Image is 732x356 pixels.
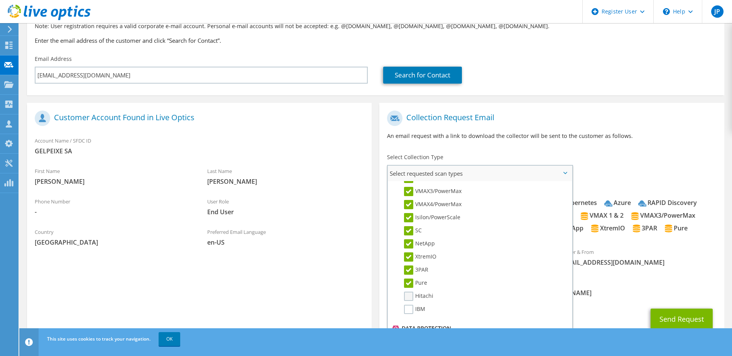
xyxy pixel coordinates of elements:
[404,226,422,235] label: SC
[199,224,372,250] div: Preferred Email Language
[35,238,192,247] span: [GEOGRAPHIC_DATA]
[663,8,670,15] svg: \n
[35,111,360,126] h1: Customer Account Found in Live Optics
[35,36,717,45] h3: Enter the email address of the customer and click “Search for Contact”.
[404,252,436,262] label: XtremIO
[199,193,372,220] div: User Role
[404,213,460,222] label: Isilon/PowerScale
[159,332,180,346] a: OK
[552,244,724,270] div: Sender & From
[388,166,571,181] span: Select requested scan types
[638,198,697,207] div: RAPID Discovery
[387,132,716,140] p: An email request with a link to download the collector will be sent to the customer as follows.
[404,305,425,314] label: IBM
[604,198,631,207] div: Azure
[383,67,462,84] a: Search for Contact
[404,265,428,275] label: 3PAR
[387,111,712,126] h1: Collection Request Email
[651,309,713,329] button: Send Request
[47,336,150,342] span: This site uses cookies to track your navigation.
[711,5,724,18] span: JP
[379,244,552,270] div: To
[27,133,372,159] div: Account Name / SFDC ID
[580,211,624,220] div: VMAX 1 & 2
[404,279,427,288] label: Pure
[35,147,364,155] span: GELPEIXE SA
[207,177,364,186] span: [PERSON_NAME]
[632,224,657,233] div: 3PAR
[554,198,597,207] div: Kubernetes
[404,200,462,209] label: VMAX4/PowerMax
[35,208,192,216] span: -
[27,193,199,220] div: Phone Number
[27,163,199,190] div: First Name
[591,224,625,233] div: XtremIO
[379,274,724,301] div: CC & Reply To
[207,238,364,247] span: en-US
[404,187,462,196] label: VMAX3/PowerMax
[35,22,717,30] p: Note: User registration requires a valid corporate e-mail account. Personal e-mail accounts will ...
[35,177,192,186] span: [PERSON_NAME]
[207,208,364,216] span: End User
[560,258,717,267] span: [EMAIL_ADDRESS][DOMAIN_NAME]
[664,224,688,233] div: Pure
[404,239,435,249] label: NetApp
[390,324,568,333] li: Data Protection
[379,184,724,240] div: Requested Collections
[199,163,372,190] div: Last Name
[27,224,199,250] div: Country
[404,292,433,301] label: Hitachi
[35,55,72,63] label: Email Address
[631,211,695,220] div: VMAX3/PowerMax
[387,153,443,161] label: Select Collection Type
